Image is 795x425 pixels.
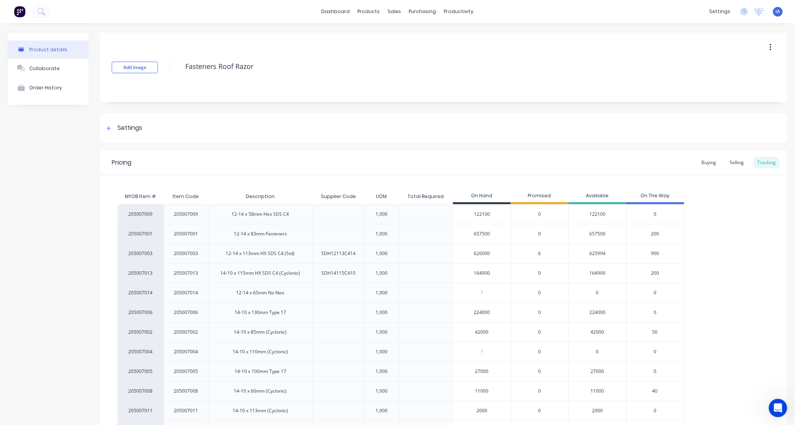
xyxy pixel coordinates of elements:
div: 1,000 [376,388,387,395]
span: 0 [538,211,541,218]
div: 14-10 x 85mm (Cyclonic) [234,329,287,336]
div: 14-10 x 110mm (Cyclonic) [233,348,288,355]
div: 205007014 [117,283,164,302]
div: Product details [29,47,67,52]
div: 12-14 x 83mm Fasteners [234,230,287,237]
div: settings [705,6,734,17]
div: MYOB Item # [117,189,164,204]
span: 200 [651,270,659,277]
button: Order History [8,78,89,97]
div: 14-10 x 113mm (Cyclonic) [233,407,288,414]
span: 200 [651,230,659,237]
div: 42000 [569,322,626,342]
div: 205007008 [174,388,198,395]
div: 1,000 [376,230,387,237]
div: UOM [370,187,393,206]
div: ? [453,342,511,361]
div: 657500 [569,224,626,244]
div: 14-10 x 130mm Type 17 [235,309,286,316]
div: 224000 [453,303,511,322]
div: Selling [726,157,748,168]
div: 164900 [569,263,626,283]
div: 205007011 [174,407,198,414]
div: Description [240,187,281,206]
div: products [354,6,384,17]
div: 205007002 [174,329,198,336]
div: 1,000 [376,407,387,414]
div: 1,000 [376,250,387,257]
span: 0 [538,368,541,375]
div: 205007001 [117,224,164,244]
div: 14-10 x 100mm Type 17 [235,368,286,375]
div: 205007005 [174,368,198,375]
div: Item Code [167,187,205,206]
span: 0 [654,368,656,375]
div: Settings [117,123,142,133]
span: 40 [652,388,658,395]
div: productivity [440,6,478,17]
div: 27000 [569,361,626,381]
div: 14-10 x 115mm HX SDS C4 (Cyclonic) [221,270,300,277]
span: 6 [538,250,541,257]
div: purchasing [405,6,440,17]
div: Tracking [753,157,780,168]
span: 0 [538,388,541,395]
div: 122100 [453,205,511,224]
div: Available [569,189,626,204]
span: 0 [654,211,656,218]
div: Collaborate [29,66,60,71]
div: 205007002 [117,322,164,342]
div: Order History [29,85,62,91]
div: Buying [698,157,720,168]
div: 205007013 [174,270,198,277]
div: ? [453,283,511,302]
div: 205007006 [174,309,198,316]
div: 11000 [569,381,626,401]
div: 122100 [569,204,626,224]
button: Add image [112,62,158,73]
div: 1,000 [376,211,387,218]
div: Supplier Code [315,187,362,206]
div: 205007009 [174,211,198,218]
div: 2000 [453,401,511,420]
span: 900 [651,250,659,257]
div: SDH14115C410 [321,270,356,277]
div: 1,000 [376,368,387,375]
div: 1,000 [376,309,387,316]
span: 0 [654,309,656,316]
div: 626000 [453,244,511,263]
div: 224000 [569,302,626,322]
span: 0 [538,230,541,237]
div: sales [384,6,405,17]
span: 0 [538,309,541,316]
div: 12-14 x 65mm No Neo [236,289,285,296]
div: 12-14 x 113mm HX SDS C4 (Std) [226,250,295,257]
span: 50 [652,329,658,336]
div: 14-10 x 60mm (Cyclonic) [234,388,287,395]
div: 205007008 [117,381,164,401]
div: 1,000 [376,289,387,296]
span: 0 [654,407,656,414]
div: 205007003 [174,250,198,257]
div: 657500 [453,224,511,244]
span: 0 [538,270,541,277]
div: 205007005 [117,361,164,381]
div: 0 [569,283,626,302]
div: 205007004 [117,342,164,361]
div: Promised [511,189,569,204]
iframe: Intercom live chat [769,399,787,417]
div: 205007001 [174,230,198,237]
div: 1,000 [376,329,387,336]
span: 0 [538,407,541,414]
div: 205007014 [174,289,198,296]
button: Collaborate [8,59,89,78]
span: 0 [538,329,541,336]
div: SDH12113C414 [321,250,356,257]
div: 2000 [569,401,626,420]
span: 0 [654,348,656,355]
div: 625994 [569,244,626,263]
div: 164900 [453,264,511,283]
div: 205007011 [117,401,164,420]
div: 11000 [453,381,511,401]
div: 42000 [453,323,511,342]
